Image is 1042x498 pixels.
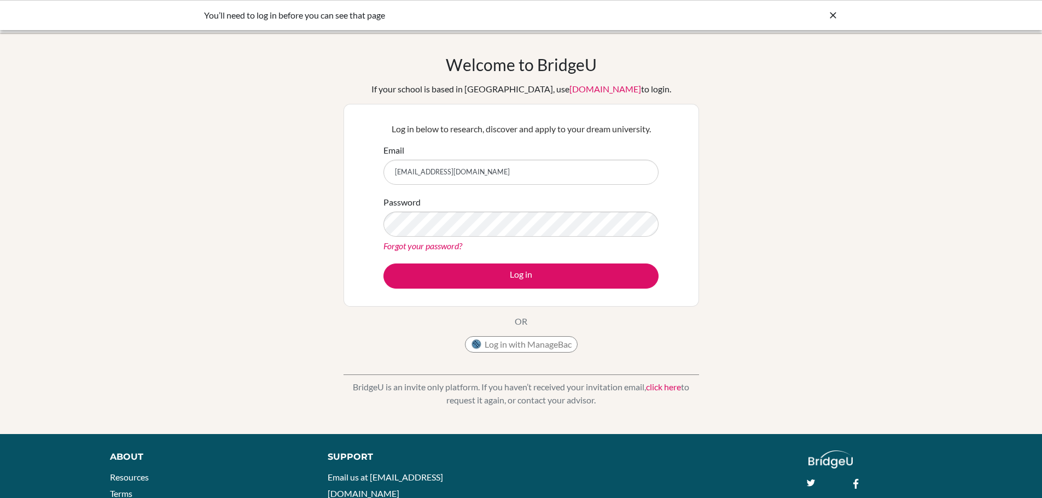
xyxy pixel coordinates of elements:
[383,241,462,251] a: Forgot your password?
[383,122,659,136] p: Log in below to research, discover and apply to your dream university.
[344,380,699,407] p: BridgeU is an invite only platform. If you haven’t received your invitation email, to request it ...
[383,263,659,289] button: Log in
[110,472,149,482] a: Resources
[204,9,674,22] div: You’ll need to log in before you can see that page
[446,55,597,74] h1: Welcome to BridgeU
[569,84,641,94] a: [DOMAIN_NAME]
[383,144,404,157] label: Email
[383,196,421,209] label: Password
[646,382,681,392] a: click here
[465,336,578,353] button: Log in with ManageBac
[515,315,527,328] p: OR
[110,450,303,464] div: About
[808,450,853,468] img: logo_white@2x-f4f0deed5e89b7ecb1c2cc34c3e3d731f90f0f143d5ea2071677605dd97b5244.png
[328,450,508,464] div: Support
[371,83,671,96] div: If your school is based in [GEOGRAPHIC_DATA], use to login.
